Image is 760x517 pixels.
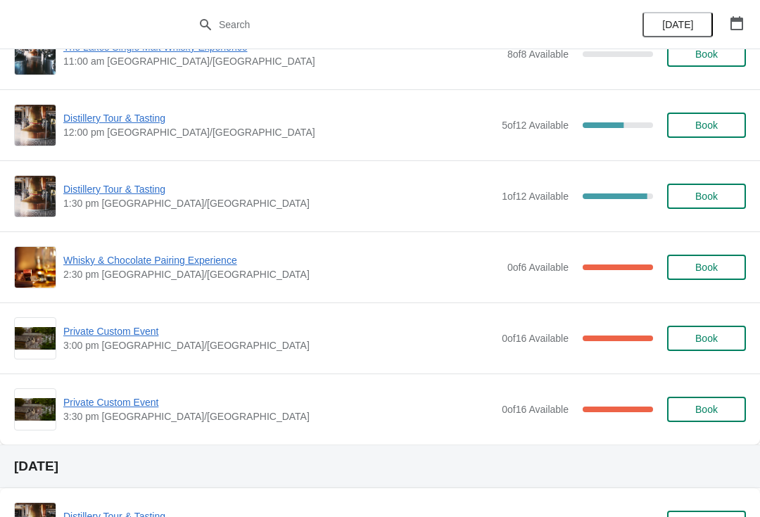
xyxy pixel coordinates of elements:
button: Book [667,255,746,280]
input: Search [218,12,570,37]
span: 11:00 am [GEOGRAPHIC_DATA]/[GEOGRAPHIC_DATA] [63,54,500,68]
span: Book [695,191,718,202]
span: 0 of 16 Available [502,333,569,344]
span: Distillery Tour & Tasting [63,111,495,125]
button: Book [667,326,746,351]
span: 1:30 pm [GEOGRAPHIC_DATA]/[GEOGRAPHIC_DATA] [63,196,495,210]
img: Distillery Tour & Tasting | | 1:30 pm Europe/London [15,176,56,217]
button: Book [667,42,746,67]
span: 12:00 pm [GEOGRAPHIC_DATA]/[GEOGRAPHIC_DATA] [63,125,495,139]
span: 0 of 16 Available [502,404,569,415]
span: 1 of 12 Available [502,191,569,202]
img: Private Custom Event | | 3:00 pm Europe/London [15,327,56,350]
button: Book [667,397,746,422]
span: Book [695,333,718,344]
span: Private Custom Event [63,395,495,409]
h2: [DATE] [14,459,746,473]
span: Book [695,120,718,131]
span: Private Custom Event [63,324,495,338]
span: 2:30 pm [GEOGRAPHIC_DATA]/[GEOGRAPHIC_DATA] [63,267,500,281]
span: Distillery Tour & Tasting [63,182,495,196]
span: 3:00 pm [GEOGRAPHIC_DATA]/[GEOGRAPHIC_DATA] [63,338,495,352]
span: Whisky & Chocolate Pairing Experience [63,253,500,267]
img: Whisky & Chocolate Pairing Experience | | 2:30 pm Europe/London [15,247,56,288]
button: Book [667,113,746,138]
span: 3:30 pm [GEOGRAPHIC_DATA]/[GEOGRAPHIC_DATA] [63,409,495,423]
span: 8 of 8 Available [507,49,569,60]
img: The Lakes Single Malt Whisky Experience | | 11:00 am Europe/London [15,34,56,75]
span: Book [695,262,718,273]
button: [DATE] [642,12,713,37]
span: 5 of 12 Available [502,120,569,131]
img: Private Custom Event | | 3:30 pm Europe/London [15,398,56,421]
button: Book [667,184,746,209]
span: 0 of 6 Available [507,262,569,273]
span: [DATE] [662,19,693,30]
img: Distillery Tour & Tasting | | 12:00 pm Europe/London [15,105,56,146]
span: Book [695,49,718,60]
span: Book [695,404,718,415]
